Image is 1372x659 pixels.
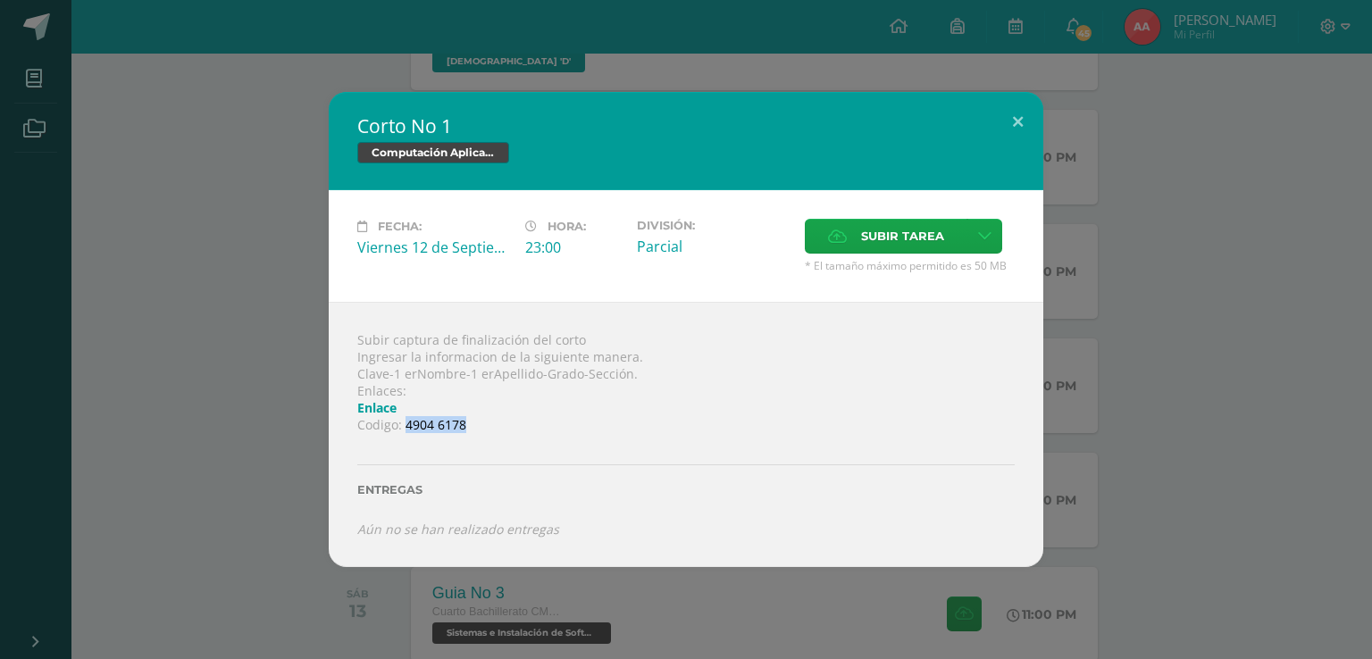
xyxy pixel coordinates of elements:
[357,483,1015,496] label: Entregas
[357,142,509,163] span: Computación Aplicada (Informática)
[329,302,1043,567] div: Subir captura de finalización del corto Ingresar la informacion de la siguiente manera. Clave-1 e...
[357,113,1015,138] h2: Corto No 1
[861,220,944,253] span: Subir tarea
[357,521,559,538] i: Aún no se han realizado entregas
[805,258,1015,273] span: * El tamaño máximo permitido es 50 MB
[548,220,586,233] span: Hora:
[992,92,1043,153] button: Close (Esc)
[637,219,791,232] label: División:
[525,238,623,257] div: 23:00
[357,238,511,257] div: Viernes 12 de Septiembre
[378,220,422,233] span: Fecha:
[637,237,791,256] div: Parcial
[357,399,397,416] a: Enlace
